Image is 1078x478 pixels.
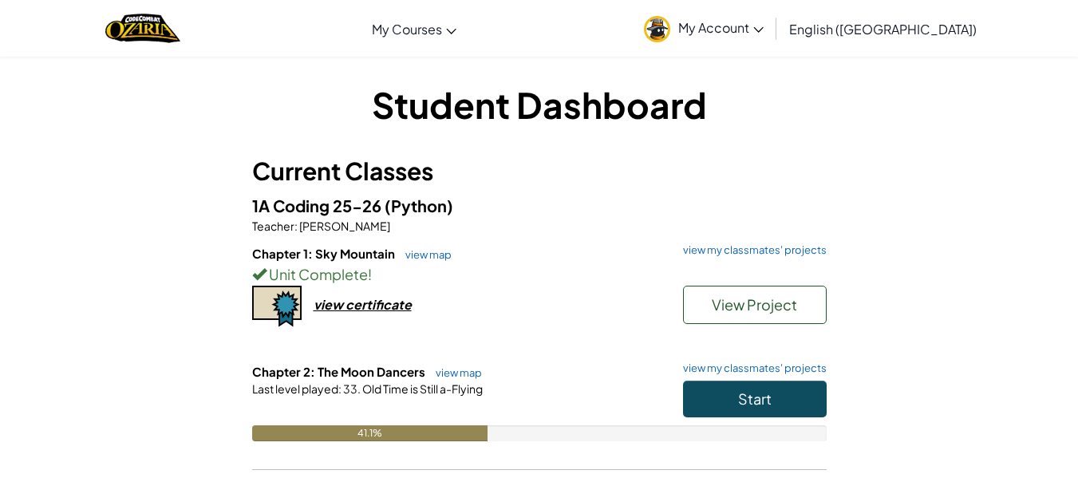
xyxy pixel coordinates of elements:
[105,12,180,45] img: Home
[298,219,390,233] span: [PERSON_NAME]
[252,153,827,189] h3: Current Classes
[252,196,385,215] span: 1A Coding 25-26
[252,296,412,313] a: view certificate
[105,12,180,45] a: Ozaria by CodeCombat logo
[781,7,985,50] a: English ([GEOGRAPHIC_DATA])
[385,196,453,215] span: (Python)
[252,425,488,441] div: 41.1%
[789,21,977,38] span: English ([GEOGRAPHIC_DATA])
[675,363,827,373] a: view my classmates' projects
[738,389,772,408] span: Start
[364,7,464,50] a: My Courses
[397,248,452,261] a: view map
[252,381,338,396] span: Last level played
[712,295,797,314] span: View Project
[372,21,442,38] span: My Courses
[683,381,827,417] button: Start
[294,219,298,233] span: :
[252,286,302,327] img: certificate-icon.png
[252,246,397,261] span: Chapter 1: Sky Mountain
[314,296,412,313] div: view certificate
[361,381,483,396] span: Old Time is Still a-Flying
[252,80,827,129] h1: Student Dashboard
[675,245,827,255] a: view my classmates' projects
[252,364,428,379] span: Chapter 2: The Moon Dancers
[644,16,670,42] img: avatar
[678,19,764,36] span: My Account
[636,3,772,53] a: My Account
[338,381,342,396] span: :
[683,286,827,324] button: View Project
[342,381,361,396] span: 33.
[428,366,482,379] a: view map
[267,265,368,283] span: Unit Complete
[252,219,294,233] span: Teacher
[368,265,372,283] span: !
